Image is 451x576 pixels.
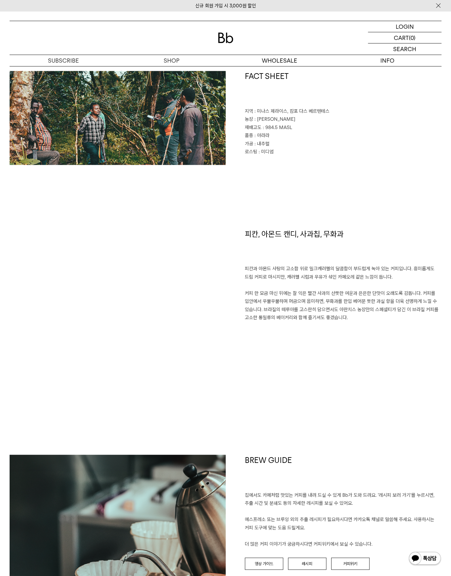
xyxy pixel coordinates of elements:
[408,551,441,566] img: 카카오톡 채널 1:1 채팅 버튼
[245,149,257,155] span: 로스팅
[10,71,226,165] img: 브라질 아란치스
[245,557,283,570] a: 영상 가이드
[368,21,441,32] a: LOGIN
[245,71,442,107] h1: FACT SHEET
[118,55,226,66] a: SHOP
[245,455,442,491] h1: BREW GUIDE
[10,55,118,66] a: SUBSCRIBE
[409,32,416,43] p: (0)
[368,32,441,43] a: CART (0)
[245,116,253,122] span: 농장
[245,108,253,114] span: 지역
[254,133,269,138] span: : 아라라
[394,32,409,43] p: CART
[393,43,416,55] p: SEARCH
[245,133,253,138] span: 품종
[195,3,256,9] a: 신규 회원 가입 시 3,000원 할인
[254,141,269,147] span: : 내추럴
[288,557,326,570] a: 레시피
[333,55,441,66] p: INFO
[245,125,261,130] span: 재배고도
[245,229,442,265] h1: 피칸, 아몬드 캔디, 사과칩, 무화과
[245,141,253,147] span: 가공
[218,33,233,43] img: 로고
[331,557,369,570] a: 커피위키
[245,491,442,548] p: 집에서도 카페처럼 맛있는 커피를 내려 드실 ﻿수 있게 Bb가 도와 드려요. '레시피 보러 가기'를 누르시면, 추출 시간 및 분쇄도 등의 자세한 레시피를 보실 수 있어요. 에스...
[396,21,414,32] p: LOGIN
[226,55,334,66] p: WHOLESALE
[245,265,442,322] p: 피칸과 아몬드 사탕의 고소함 위로 밀크캐러멜의 달콤함이 부드럽게 녹아 있는 커피입니다. 흥미롭게도 드립 커피로 마시지만, 캐러멜 시럽과 우유가 섞인 카페오레 같은 느낌이 듭니...
[263,125,292,130] span: : 984.5 MASL
[254,108,330,114] span: : 미나스 제라이스, 캄포 다스 베르텐테스
[254,116,295,122] span: : [PERSON_NAME]
[259,149,274,155] span: : 미디엄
